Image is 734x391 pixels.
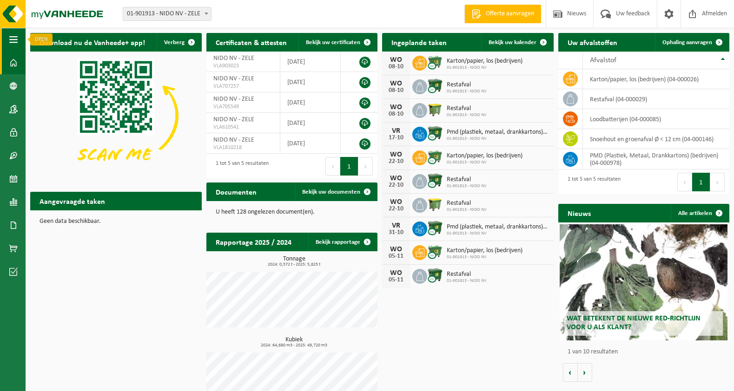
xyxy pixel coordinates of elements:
[447,58,522,65] span: Karton/papier, los (bedrijven)
[213,103,273,111] span: VLA705549
[213,144,273,151] span: VLA1810218
[447,200,487,207] span: Restafval
[447,129,549,136] span: Pmd (plastiek, metaal, drankkartons) (bedrijven)
[427,54,443,70] img: WB-0660-CU
[280,113,341,133] td: [DATE]
[298,33,377,52] a: Bekijk uw certificaten
[677,173,692,191] button: Previous
[583,129,730,149] td: snoeihout en groenafval Ø < 12 cm (04-000146)
[387,246,405,253] div: WO
[211,337,378,348] h3: Kubiek
[213,137,254,143] span: NIDO NV - ZELE
[583,109,730,129] td: loodbatterijen (04-000085)
[325,157,340,176] button: Previous
[387,80,405,87] div: WO
[563,172,621,192] div: 1 tot 5 van 5 resultaten
[387,277,405,283] div: 05-11
[206,182,266,201] h2: Documenten
[387,87,405,94] div: 08-10
[387,158,405,165] div: 22-10
[280,52,341,72] td: [DATE]
[213,75,254,82] span: NIDO NV - ZELE
[671,204,728,222] a: Alle artikelen
[464,5,541,23] a: Offerte aanvragen
[164,39,185,46] span: Verberg
[427,125,443,141] img: WB-1100-CU
[558,33,627,51] h2: Uw afvalstoffen
[447,278,487,284] span: 01-901913 - NIDO NV
[387,269,405,277] div: WO
[308,233,377,251] a: Bekijk rapportage
[427,149,443,165] img: WB-0660-CU
[560,224,727,340] a: Wat betekent de nieuwe RED-richtlijn voor u als klant?
[447,81,487,89] span: Restafval
[211,156,269,176] div: 1 tot 5 van 5 resultaten
[447,89,487,94] span: 01-901913 - NIDO NV
[447,152,522,160] span: Karton/papier, los (bedrijven)
[447,112,487,118] span: 01-901913 - NIDO NV
[123,7,211,20] span: 01-901913 - NIDO NV - ZELE
[213,96,254,103] span: NIDO NV - ZELE
[280,92,341,113] td: [DATE]
[123,7,212,21] span: 01-901913 - NIDO NV - ZELE
[447,231,549,236] span: 01-901913 - NIDO NV
[483,9,536,19] span: Offerte aanvragen
[710,173,725,191] button: Next
[213,124,273,131] span: VLA610541
[157,33,201,52] button: Verberg
[206,33,296,51] h2: Certificaten & attesten
[306,39,360,46] span: Bekijk uw certificaten
[387,64,405,70] div: 08-10
[387,222,405,229] div: VR
[568,349,725,355] p: 1 van 10 resultaten
[387,151,405,158] div: WO
[387,56,405,64] div: WO
[387,135,405,141] div: 17-10
[30,192,114,210] h2: Aangevraagde taken
[692,173,710,191] button: 1
[662,39,712,46] span: Ophaling aanvragen
[387,127,405,135] div: VR
[358,157,373,176] button: Next
[489,39,536,46] span: Bekijk uw kalender
[213,62,273,70] span: VLA903023
[30,33,154,51] h2: Download nu de Vanheede+ app!
[447,65,522,71] span: 01-901913 - NIDO NV
[302,189,360,195] span: Bekijk uw documenten
[567,315,701,331] span: Wat betekent de nieuwe RED-richtlijn voor u als klant?
[387,229,405,236] div: 31-10
[213,116,254,123] span: NIDO NV - ZELE
[427,102,443,117] img: WB-1100-HPE-GN-50
[447,105,487,112] span: Restafval
[387,175,405,182] div: WO
[590,57,616,64] span: Afvalstof
[447,254,522,260] span: 01-901913 - NIDO NV
[40,218,192,225] p: Geen data beschikbaar.
[280,133,341,154] td: [DATE]
[211,262,378,267] span: 2024: 0,572 t - 2025: 5,825 t
[427,78,443,94] img: WB-1100-CU
[558,204,600,222] h2: Nieuws
[340,157,358,176] button: 1
[387,111,405,117] div: 08-10
[655,33,728,52] a: Ophaling aanvragen
[447,136,549,142] span: 01-901913 - NIDO NV
[211,256,378,267] h3: Tonnage
[211,343,378,348] span: 2024: 64,680 m3 - 2025: 49,720 m3
[447,176,487,183] span: Restafval
[280,72,341,92] td: [DATE]
[447,271,487,278] span: Restafval
[30,52,202,180] img: Download de VHEPlus App
[583,69,730,89] td: karton/papier, los (bedrijven) (04-000026)
[387,104,405,111] div: WO
[213,83,273,90] span: VLA707257
[447,183,487,189] span: 01-901913 - NIDO NV
[583,89,730,109] td: restafval (04-000029)
[427,244,443,260] img: WB-0660-CU
[387,253,405,260] div: 05-11
[447,247,522,254] span: Karton/papier, los (bedrijven)
[427,220,443,236] img: WB-1100-CU
[447,207,487,213] span: 01-901913 - NIDO NV
[206,233,301,251] h2: Rapportage 2025 / 2024
[295,182,377,201] a: Bekijk uw documenten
